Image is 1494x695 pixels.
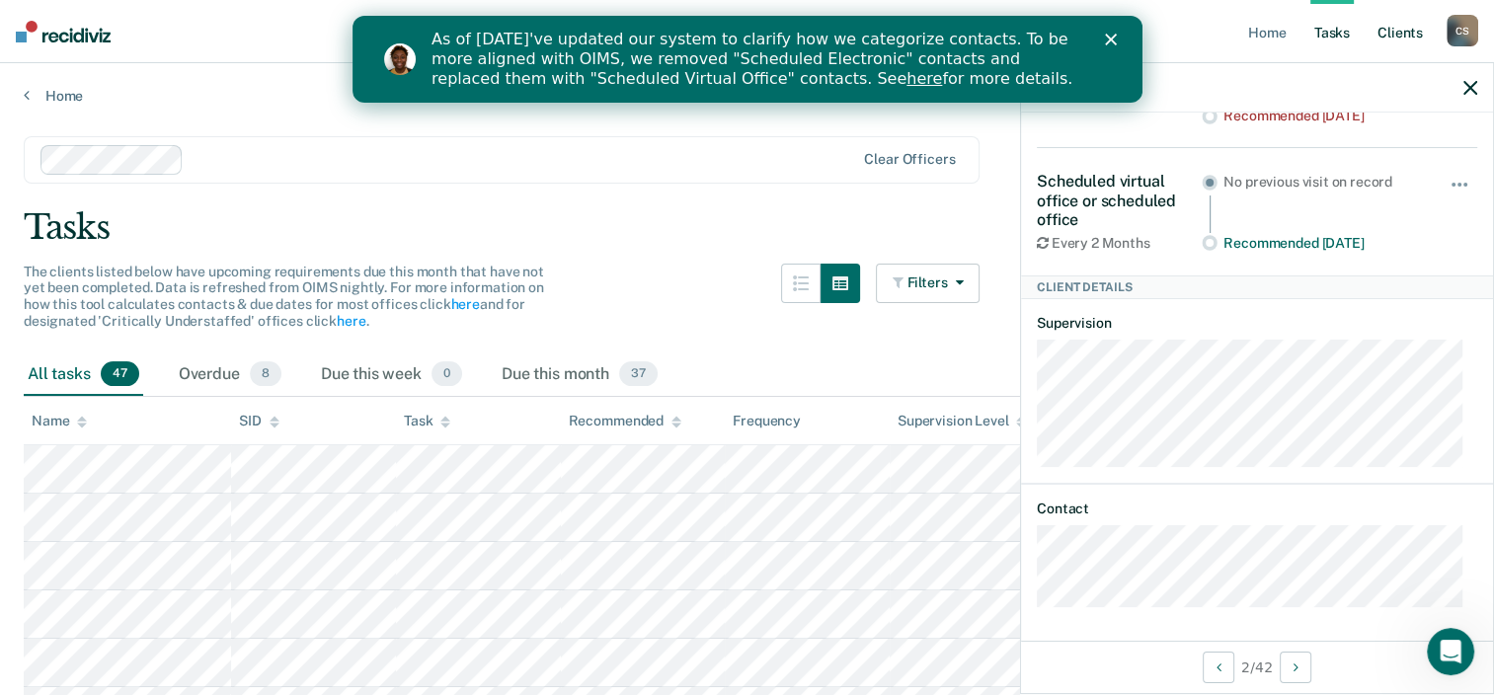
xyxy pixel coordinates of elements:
div: Task [404,413,450,429]
div: Recommended [569,413,681,429]
span: 8 [250,361,281,387]
a: here [450,296,479,312]
div: Scheduled virtual office or scheduled office [1037,172,1202,229]
div: Recommended [DATE] [1223,108,1422,124]
div: Tasks [24,207,1470,248]
span: The clients listed below have upcoming requirements due this month that have not yet been complet... [24,264,544,329]
dt: Supervision [1037,315,1477,332]
div: Clear officers [864,151,955,168]
iframe: Intercom live chat [1427,628,1474,675]
button: Next Client [1280,652,1311,683]
div: Due this week [317,353,466,397]
div: Close [752,18,772,30]
div: Name [32,413,87,429]
div: Every 2 Months [1037,235,1202,252]
iframe: Intercom live chat banner [353,16,1142,103]
dt: Contact [1037,501,1477,517]
div: Due this month [498,353,662,397]
a: Home [24,87,1470,105]
div: Supervision Level [898,413,1027,429]
div: Overdue [175,353,285,397]
img: Recidiviz [16,21,111,42]
span: 37 [619,361,658,387]
div: No previous visit on record [1223,174,1422,191]
button: Filters [876,264,981,303]
div: Recommended [DATE] [1223,235,1422,252]
a: here [337,313,365,329]
div: Client Details [1021,275,1493,299]
div: 2 / 42 [1021,641,1493,693]
div: All tasks [24,353,143,397]
span: 47 [101,361,139,387]
div: SID [239,413,279,429]
span: 0 [432,361,462,387]
div: Frequency [733,413,801,429]
a: here [554,53,590,72]
div: C S [1447,15,1478,46]
button: Previous Client [1203,652,1234,683]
